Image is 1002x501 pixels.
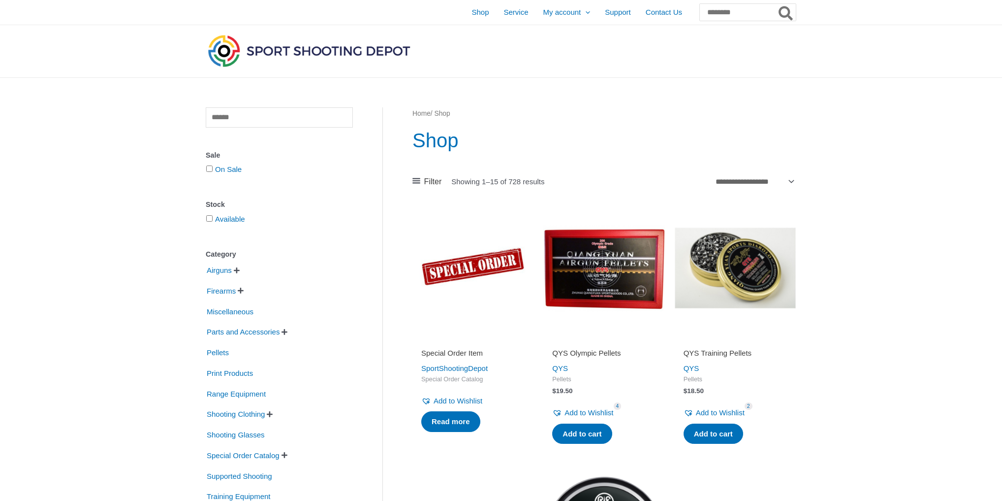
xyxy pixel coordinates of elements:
span: Print Products [206,365,254,382]
img: Sport Shooting Depot [206,33,412,69]
a: Add to cart: “QYS Olympic Pellets” [552,424,612,444]
bdi: 19.50 [552,387,572,395]
iframe: Customer reviews powered by Trustpilot [684,334,787,346]
a: Filter [412,174,441,189]
span: Pellets [552,375,656,384]
span:  [282,329,287,335]
span: $ [552,387,556,395]
span:  [282,452,287,459]
a: Add to Wishlist [421,394,482,408]
span: Airguns [206,262,233,279]
span: Special Order Catalog [206,447,281,464]
div: Stock [206,198,353,212]
span:  [267,411,273,418]
a: On Sale [215,165,242,173]
span: Parts and Accessories [206,324,281,340]
span: Filter [424,174,442,189]
span:  [238,287,244,294]
input: Available [206,215,213,222]
img: QYS Olympic Pellets [543,207,664,329]
div: Category [206,247,353,262]
a: Range Equipment [206,389,267,397]
bdi: 18.50 [684,387,704,395]
span: Add to Wishlist [434,397,482,405]
a: Read more about “Special Order Item” [421,411,480,432]
h2: Special Order Item [421,348,525,358]
span: $ [684,387,688,395]
a: Add to Wishlist [552,406,613,420]
span: Shooting Glasses [206,427,266,443]
h2: QYS Training Pellets [684,348,787,358]
a: Supported Shooting [206,471,273,479]
iframe: Customer reviews powered by Trustpilot [421,334,525,346]
span: Special Order Catalog [421,375,525,384]
a: QYS [684,364,699,372]
span: Pellets [206,344,230,361]
a: Special Order Catalog [206,451,281,459]
span: Firearms [206,283,237,300]
span: Supported Shooting [206,468,273,485]
a: SportShootingDepot [421,364,488,372]
a: Print Products [206,368,254,377]
a: Training Equipment [206,492,272,500]
a: Home [412,110,431,117]
a: Add to cart: “QYS Training Pellets” [684,424,743,444]
span: Shooting Clothing [206,406,266,423]
a: Miscellaneous [206,306,254,315]
img: Special Order Item [412,207,533,329]
a: Available [215,215,245,223]
a: Airguns [206,266,233,274]
select: Shop order [712,174,796,189]
p: Showing 1–15 of 728 results [451,178,544,185]
span: Pellets [684,375,787,384]
nav: Breadcrumb [412,107,796,120]
div: Sale [206,148,353,163]
span: 2 [745,402,752,410]
a: Pellets [206,348,230,356]
span: Add to Wishlist [564,408,613,417]
span: 4 [614,402,622,410]
a: Shooting Glasses [206,430,266,438]
a: Special Order Item [421,348,525,362]
input: On Sale [206,166,213,172]
a: Add to Wishlist [684,406,745,420]
button: Search [777,4,796,21]
a: QYS Training Pellets [684,348,787,362]
iframe: Customer reviews powered by Trustpilot [552,334,656,346]
span:  [234,267,240,274]
a: QYS [552,364,568,372]
img: QYS Training Pellets [675,207,796,329]
span: Miscellaneous [206,303,254,320]
a: Firearms [206,286,237,295]
h2: QYS Olympic Pellets [552,348,656,358]
a: Parts and Accessories [206,327,281,335]
h1: Shop [412,127,796,154]
span: Range Equipment [206,386,267,402]
a: QYS Olympic Pellets [552,348,656,362]
span: Add to Wishlist [696,408,745,417]
a: Shooting Clothing [206,409,266,418]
